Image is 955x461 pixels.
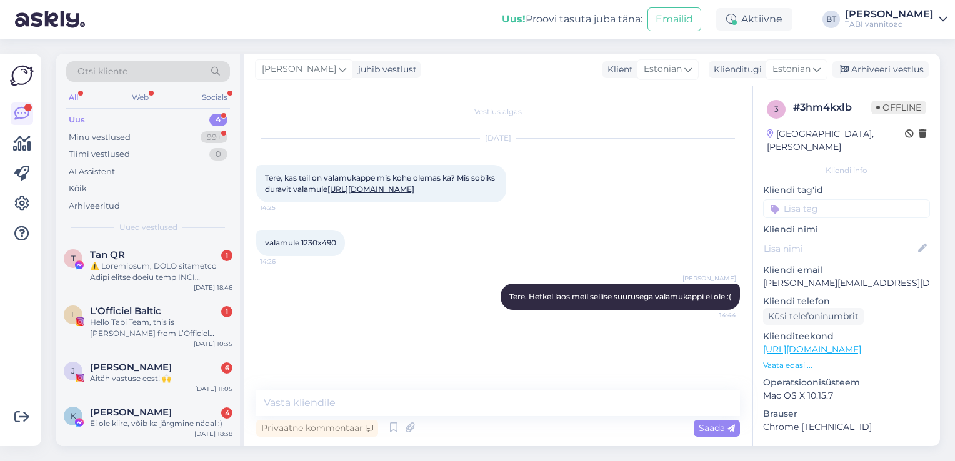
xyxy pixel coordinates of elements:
[774,104,779,114] span: 3
[763,389,930,402] p: Mac OS X 10.15.7
[763,360,930,371] p: Vaata edasi ...
[221,250,232,261] div: 1
[763,344,861,355] a: [URL][DOMAIN_NAME]
[327,184,414,194] a: [URL][DOMAIN_NAME]
[209,114,227,126] div: 4
[119,222,177,233] span: Uued vestlused
[10,64,34,87] img: Askly Logo
[763,420,930,434] p: Chrome [TECHNICAL_ID]
[845,9,934,19] div: [PERSON_NAME]
[602,63,633,76] div: Klient
[763,264,930,277] p: Kliendi email
[256,132,740,144] div: [DATE]
[69,114,85,126] div: Uus
[763,376,930,389] p: Operatsioonisüsteem
[90,418,232,429] div: Ei ole kiire, võib ka järgmine nädal :)
[699,422,735,434] span: Saada
[71,310,76,319] span: L
[221,306,232,317] div: 1
[871,101,926,114] span: Offline
[199,89,230,106] div: Socials
[256,106,740,117] div: Vestlus algas
[90,373,232,384] div: Aitäh vastuse eest! 🙌
[763,295,930,308] p: Kliendi telefon
[77,65,127,78] span: Otsi kliente
[772,62,811,76] span: Estonian
[66,89,81,106] div: All
[793,100,871,115] div: # 3hm4kxlb
[265,238,336,247] span: valamule 1230x490
[71,411,76,420] span: K
[209,148,227,161] div: 0
[682,274,736,283] span: [PERSON_NAME]
[262,62,336,76] span: [PERSON_NAME]
[256,420,378,437] div: Privaatne kommentaar
[69,166,115,178] div: AI Assistent
[194,429,232,439] div: [DATE] 18:38
[195,384,232,394] div: [DATE] 11:05
[822,11,840,28] div: BT
[709,63,762,76] div: Klienditugi
[689,310,736,320] span: 14:44
[129,89,151,106] div: Web
[90,407,172,418] span: Keithi Õunapu
[832,61,929,78] div: Arhiveeri vestlus
[260,203,307,212] span: 14:25
[201,131,227,144] div: 99+
[763,277,930,290] p: [PERSON_NAME][EMAIL_ADDRESS][DOMAIN_NAME]
[221,362,232,374] div: 6
[90,249,125,260] span: Tan QR
[845,19,934,29] div: TABI vannitoad
[90,260,232,283] div: ⚠️ Loremipsum, DOLO sitametco Adipi elitse doeiu temp INCI utlaboree dolo magna al enima minimven...
[716,8,792,31] div: Aktiivne
[265,173,497,194] span: Tere, kas teil on valamukappe mis kohe olemas ka? Mis sobiks duravit valamule
[509,292,731,301] span: Tere. Hetkel laos meil sellise suurusega valamukappi ei ole :(
[764,242,916,255] input: Lisa nimi
[69,131,131,144] div: Minu vestlused
[763,330,930,343] p: Klienditeekond
[502,13,526,25] b: Uus!
[763,308,864,325] div: Küsi telefoninumbrit
[71,366,75,375] span: J
[845,9,947,29] a: [PERSON_NAME]TABI vannitoad
[194,339,232,349] div: [DATE] 10:35
[69,200,120,212] div: Arhiveeritud
[71,254,76,263] span: T
[763,199,930,218] input: Lisa tag
[69,148,130,161] div: Tiimi vestlused
[767,127,905,154] div: [GEOGRAPHIC_DATA], [PERSON_NAME]
[221,407,232,419] div: 4
[69,182,87,195] div: Kõik
[502,12,642,27] div: Proovi tasuta juba täna:
[90,305,161,317] span: L'Officiel Baltic
[90,362,172,373] span: Jane Merela
[763,223,930,236] p: Kliendi nimi
[763,184,930,197] p: Kliendi tag'id
[644,62,682,76] span: Estonian
[353,63,417,76] div: juhib vestlust
[763,165,930,176] div: Kliendi info
[194,283,232,292] div: [DATE] 18:46
[90,317,232,339] div: Hello Tabi Team, this is [PERSON_NAME] from L’Officiel Baltic. 🌿 We truly admire the creativity a...
[260,257,307,266] span: 14:26
[647,7,701,31] button: Emailid
[763,407,930,420] p: Brauser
